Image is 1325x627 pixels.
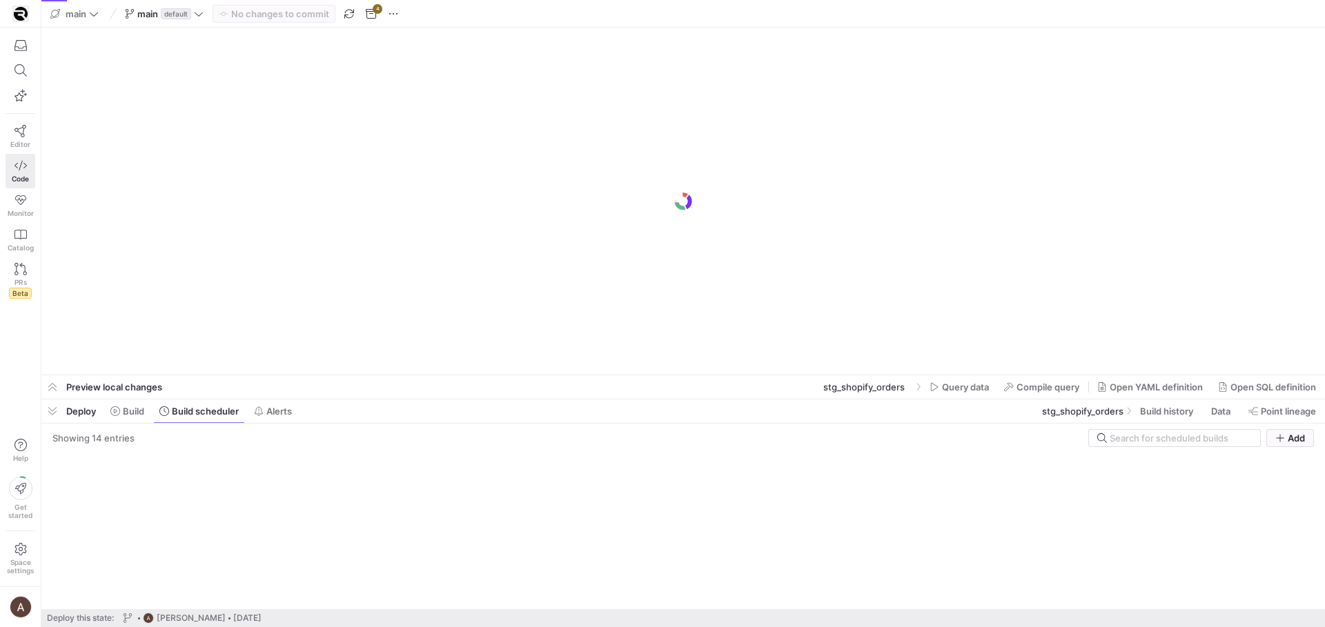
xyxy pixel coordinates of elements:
[47,613,114,623] span: Deploy this state:
[1110,432,1252,444] input: Search for scheduled builds
[104,399,150,423] button: Build
[7,558,34,575] span: Space settings
[1211,406,1230,417] span: Data
[52,432,135,444] div: Showing 14 entries
[12,175,29,183] span: Code
[923,375,995,399] button: Query data
[6,471,35,525] button: Getstarted
[8,503,32,519] span: Get started
[66,8,86,19] span: main
[248,399,298,423] button: Alerts
[1261,406,1316,417] span: Point lineage
[6,188,35,223] a: Monitor
[1140,406,1193,417] span: Build history
[14,7,28,21] img: https://storage.googleapis.com/y42-prod-data-exchange/images/9vP1ZiGb3SDtS36M2oSqLE2NxN9MAbKgqIYc...
[10,140,30,148] span: Editor
[157,613,226,623] span: [PERSON_NAME]
[1230,381,1316,392] span: Open SQL definition
[1091,375,1209,399] button: Open YAML definition
[10,596,32,618] img: https://lh3.googleusercontent.com/a/AEdFTp4_8LqxRyxVUtC19lo4LS2NU-n5oC7apraV2tR5=s96-c
[6,2,35,26] a: https://storage.googleapis.com/y42-prod-data-exchange/images/9vP1ZiGb3SDtS36M2oSqLE2NxN9MAbKgqIYc...
[8,243,34,252] span: Catalog
[1042,406,1123,417] span: stg_shopify_orders
[942,381,989,392] span: Query data
[233,613,262,623] span: [DATE]
[119,609,265,627] button: https://lh3.googleusercontent.com/a/AEdFTp4_8LqxRyxVUtC19lo4LS2NU-n5oC7apraV2tR5=s96-c[PERSON_NAM...
[673,191,694,212] img: logo.gif
[6,154,35,188] a: Code
[6,257,35,304] a: PRsBeta
[1266,429,1314,447] button: Add
[66,381,162,392] span: Preview local changes
[1242,399,1322,423] button: Point lineage
[161,8,191,19] span: default
[47,5,102,23] button: main
[266,406,292,417] span: Alerts
[121,5,207,23] button: maindefault
[172,406,239,417] span: Build scheduler
[66,406,96,417] span: Deploy
[1110,381,1203,392] span: Open YAML definition
[823,381,905,392] span: stg_shopify_orders
[1205,399,1239,423] button: Data
[6,593,35,621] button: https://lh3.googleusercontent.com/a/AEdFTp4_8LqxRyxVUtC19lo4LS2NU-n5oC7apraV2tR5=s96-c
[1017,381,1079,392] span: Compile query
[137,8,158,19] span: main
[998,375,1086,399] button: Compile query
[12,454,29,462] span: Help
[9,288,32,299] span: Beta
[8,209,34,217] span: Monitor
[6,537,35,581] a: Spacesettings
[6,223,35,257] a: Catalog
[1134,399,1202,423] button: Build history
[14,278,27,286] span: PRs
[1212,375,1322,399] button: Open SQL definition
[143,613,154,624] img: https://lh3.googleusercontent.com/a/AEdFTp4_8LqxRyxVUtC19lo4LS2NU-n5oC7apraV2tR5=s96-c
[153,399,245,423] button: Build scheduler
[6,119,35,154] a: Editor
[1288,432,1305,444] span: Add
[123,406,144,417] span: Build
[6,432,35,468] button: Help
